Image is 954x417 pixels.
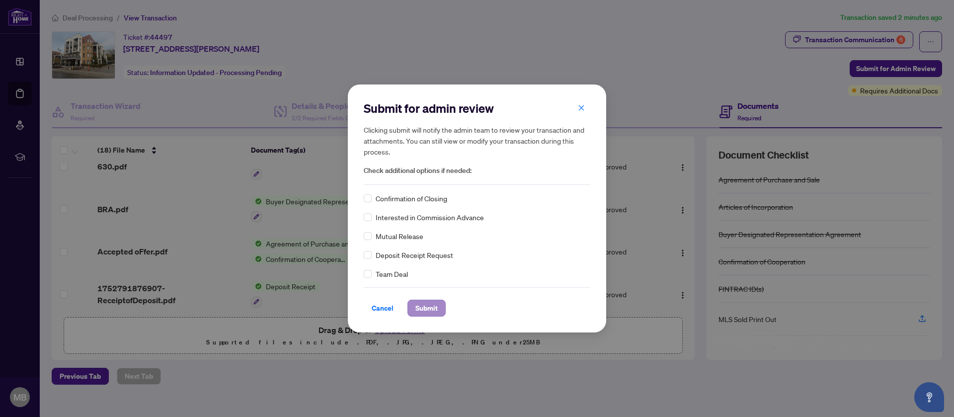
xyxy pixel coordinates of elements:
[372,300,394,316] span: Cancel
[376,268,408,279] span: Team Deal
[376,212,484,223] span: Interested in Commission Advance
[364,100,590,116] h2: Submit for admin review
[376,250,453,260] span: Deposit Receipt Request
[415,300,438,316] span: Submit
[376,193,447,204] span: Confirmation of Closing
[407,300,446,317] button: Submit
[364,165,590,176] span: Check additional options if needed:
[364,124,590,157] h5: Clicking submit will notify the admin team to review your transaction and attachments. You can st...
[914,382,944,412] button: Open asap
[364,300,401,317] button: Cancel
[578,104,585,111] span: close
[376,231,423,242] span: Mutual Release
